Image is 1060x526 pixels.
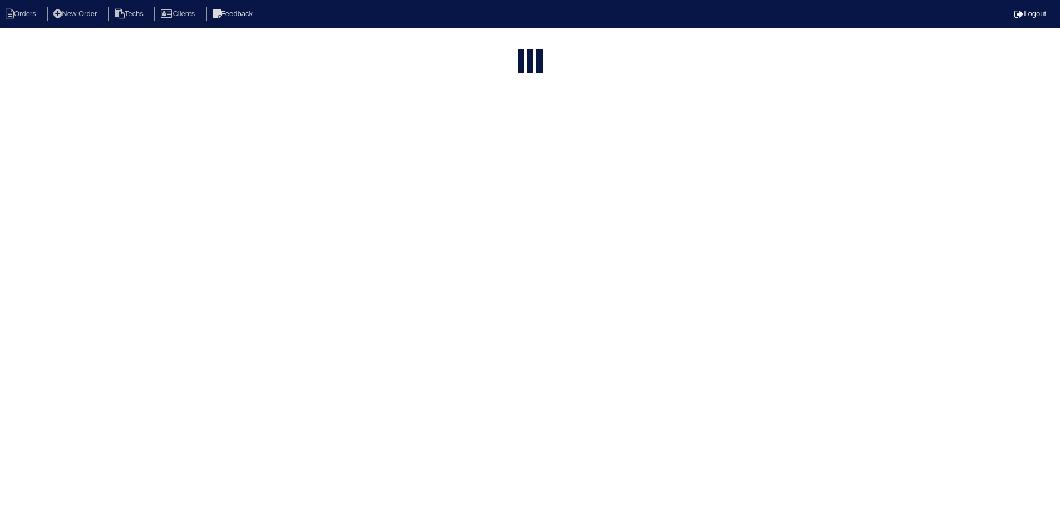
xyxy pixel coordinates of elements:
li: Clients [154,7,204,22]
li: Techs [108,7,152,22]
a: Techs [108,9,152,18]
a: Clients [154,9,204,18]
li: Feedback [206,7,262,22]
a: New Order [47,9,106,18]
li: New Order [47,7,106,22]
div: loading... [527,49,533,77]
a: Logout [1014,9,1046,18]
